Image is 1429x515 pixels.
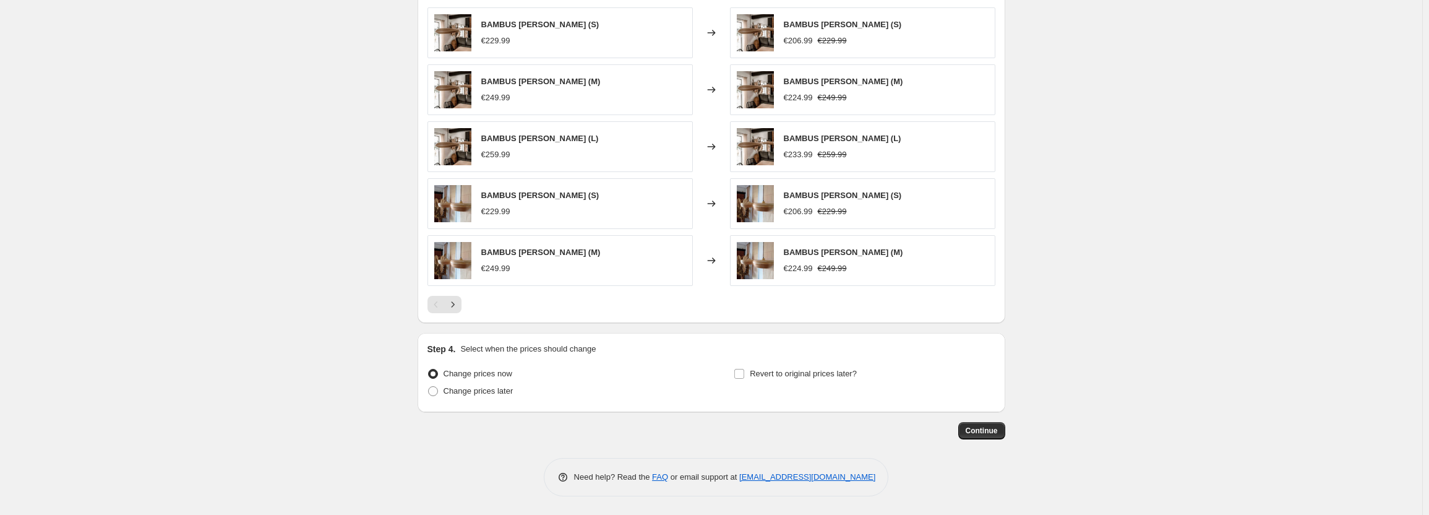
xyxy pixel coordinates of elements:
[818,149,847,161] strike: €259.99
[784,248,903,257] span: BAMBUS [PERSON_NAME] (M)
[434,185,471,222] img: fbf7ea5964eab6ad5ae53849186307e0_80x.jpg
[737,128,774,165] img: c0a0388987f9866d206daeb9cec35e10_80x.jpg
[481,92,510,104] div: €249.99
[739,472,875,482] a: [EMAIL_ADDRESS][DOMAIN_NAME]
[668,472,739,482] span: or email support at
[481,248,601,257] span: BAMBUS [PERSON_NAME] (M)
[818,206,847,218] strike: €229.99
[784,92,813,104] div: €224.99
[427,296,461,313] nav: Pagination
[737,14,774,51] img: c0a0388987f9866d206daeb9cec35e10_80x.jpg
[750,369,857,378] span: Revert to original prices later?
[481,77,601,86] span: BAMBUS [PERSON_NAME] (M)
[481,134,599,143] span: BAMBUS [PERSON_NAME] (L)
[434,71,471,108] img: c0a0388987f9866d206daeb9cec35e10_80x.jpg
[818,35,847,47] strike: €229.99
[784,191,902,200] span: BAMBUS [PERSON_NAME] (S)
[481,149,510,161] div: €259.99
[652,472,668,482] a: FAQ
[434,14,471,51] img: c0a0388987f9866d206daeb9cec35e10_80x.jpg
[737,71,774,108] img: c0a0388987f9866d206daeb9cec35e10_80x.jpg
[444,369,512,378] span: Change prices now
[481,191,599,200] span: BAMBUS [PERSON_NAME] (S)
[481,206,510,218] div: €229.99
[784,20,902,29] span: BAMBUS [PERSON_NAME] (S)
[784,262,813,275] div: €224.99
[784,206,813,218] div: €206.99
[784,77,903,86] span: BAMBUS [PERSON_NAME] (M)
[481,20,599,29] span: BAMBUS [PERSON_NAME] (S)
[444,386,513,396] span: Change prices later
[784,149,813,161] div: €233.99
[818,92,847,104] strike: €249.99
[434,128,471,165] img: c0a0388987f9866d206daeb9cec35e10_80x.jpg
[444,296,461,313] button: Next
[737,185,774,222] img: fbf7ea5964eab6ad5ae53849186307e0_80x.jpg
[434,242,471,279] img: fbf7ea5964eab6ad5ae53849186307e0_80x.jpg
[460,343,596,355] p: Select when the prices should change
[427,343,456,355] h2: Step 4.
[784,134,901,143] span: BAMBUS [PERSON_NAME] (L)
[737,242,774,279] img: fbf7ea5964eab6ad5ae53849186307e0_80x.jpg
[574,472,653,482] span: Need help? Read the
[966,426,998,436] span: Continue
[481,35,510,47] div: €229.99
[481,262,510,275] div: €249.99
[784,35,813,47] div: €206.99
[958,422,1005,439] button: Continue
[818,262,847,275] strike: €249.99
